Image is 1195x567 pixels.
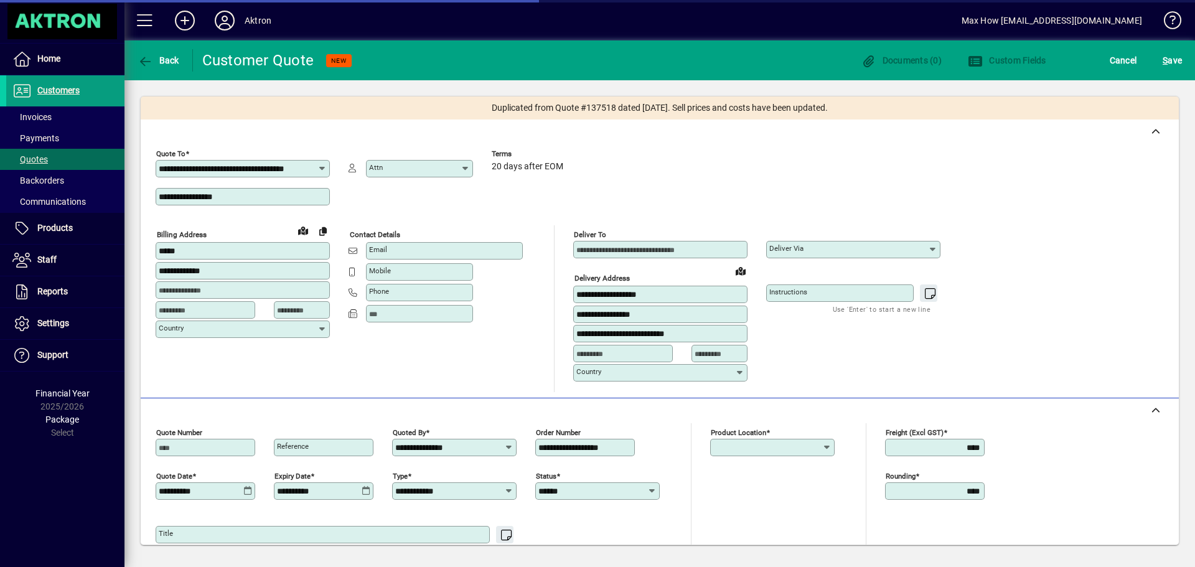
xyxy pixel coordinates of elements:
mat-label: Attn [369,163,383,172]
mat-label: Quote date [156,471,192,480]
a: View on map [731,261,751,281]
a: Home [6,44,124,75]
span: Support [37,350,68,360]
a: Communications [6,191,124,212]
span: Package [45,415,79,424]
button: Custom Fields [965,49,1049,72]
span: Customers [37,85,80,95]
mat-label: Quote number [156,428,202,436]
a: Support [6,340,124,371]
button: Documents (0) [858,49,945,72]
a: Payments [6,128,124,149]
mat-label: Deliver via [769,244,804,253]
mat-label: Order number [536,428,581,436]
mat-label: Status [536,471,556,480]
a: Staff [6,245,124,276]
span: ave [1163,50,1182,70]
mat-label: Country [576,367,601,376]
button: Add [165,9,205,32]
a: Products [6,213,124,244]
span: 20 days after EOM [492,162,563,172]
app-page-header-button: Back [124,49,193,72]
span: Cancel [1110,50,1137,70]
mat-label: Rounding [886,471,916,480]
mat-label: Reference [277,442,309,451]
span: Products [37,223,73,233]
mat-hint: Use 'Enter' to start a new line [409,543,507,558]
a: Quotes [6,149,124,170]
mat-label: Deliver To [574,230,606,239]
span: Home [37,54,60,63]
mat-label: Type [393,471,408,480]
a: Invoices [6,106,124,128]
span: Settings [37,318,69,328]
button: Save [1160,49,1185,72]
span: Quotes [12,154,48,164]
div: Aktron [245,11,271,30]
mat-hint: Use 'Enter' to start a new line [833,302,930,316]
mat-label: Expiry date [274,471,311,480]
mat-label: Quote To [156,149,185,158]
span: Custom Fields [968,55,1046,65]
div: Max How [EMAIL_ADDRESS][DOMAIN_NAME] [962,11,1142,30]
a: Reports [6,276,124,307]
a: View on map [293,220,313,240]
mat-label: Quoted by [393,428,426,436]
mat-label: Product location [711,428,766,436]
mat-label: Phone [369,287,389,296]
span: Staff [37,255,57,265]
span: Communications [12,197,86,207]
a: Settings [6,308,124,339]
span: Backorders [12,176,64,185]
span: NEW [331,57,347,65]
span: Duplicated from Quote #137518 dated [DATE]. Sell prices and costs have been updated. [492,101,828,115]
span: Financial Year [35,388,90,398]
mat-label: Country [159,324,184,332]
div: Customer Quote [202,50,314,70]
mat-label: Instructions [769,288,807,296]
span: Invoices [12,112,52,122]
mat-label: Title [159,529,173,538]
mat-label: Mobile [369,266,391,275]
span: Reports [37,286,68,296]
button: Cancel [1107,49,1140,72]
span: Terms [492,150,566,158]
button: Back [134,49,182,72]
span: Back [138,55,179,65]
span: Documents (0) [861,55,942,65]
button: Copy to Delivery address [313,221,333,241]
span: Payments [12,133,59,143]
span: S [1163,55,1168,65]
mat-label: Email [369,245,387,254]
button: Profile [205,9,245,32]
a: Backorders [6,170,124,191]
mat-label: Freight (excl GST) [886,428,944,436]
a: Knowledge Base [1155,2,1179,43]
